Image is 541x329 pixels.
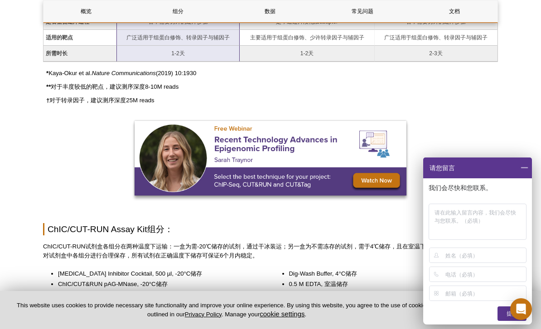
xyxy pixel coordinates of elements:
[445,286,525,300] input: 邮箱（必填）
[58,269,258,278] li: [MEDICAL_DATA] Inhibitor Cocktail, 500 µl, -20°C储存
[240,30,375,46] td: 主要适用于组蛋白修饰、少许转录因子与辅因子
[375,30,498,46] td: 广泛适用于组蛋白修饰、转录因子与辅因子
[135,121,406,198] a: Free Webinar Comparing ChIP, CUT&Tag and CUT&RUN
[185,311,222,318] a: Privacy Policy
[43,242,498,260] p: ChIC/CUT-RUN试剂盒各组分在两种温度下运输：一盒为需-20℃储存的试剂，通过干冰装运；另一盒为不需冻存的试剂，需于4℃储存，且在室温下运输。请依据试剂盒说明书对试剂盒中各组分进行合理保...
[43,223,498,235] h2: ChIC/CUT-RUN Assay Kit组分：
[289,269,489,278] li: Dig-Wash Buffer, 4°C储存
[58,290,258,299] li: Glycogen 20 mg/ml, -20°C储存
[46,69,498,78] p: Kaya-Okur et al. (2019) 10:1930
[46,82,498,91] p: 对于丰度较低的靶点，建议测序深度8-10M reads
[445,267,525,281] input: 电话（必填）
[375,46,498,62] td: 2-3天
[46,50,68,57] strong: 所需时长
[260,310,304,318] button: cookie settings
[289,280,489,289] li: 0.5 M EDTA, 室温储存
[429,184,528,192] p: 我们会尽快和您联系。
[43,0,129,22] a: 概览
[14,301,439,319] p: This website uses cookies to provide necessary site functionality and improve your online experie...
[117,30,240,46] td: 广泛适用于组蛋白修饰、转录因子与辅因子
[289,290,489,299] li: DNA Purification Wash Buffer, 室温储存
[510,298,532,320] div: Open Intercom Messenger
[412,0,497,22] a: 文档
[135,121,406,195] img: Free Webinar
[46,97,49,104] strong: †
[46,19,89,25] strong: 是否整合建库过程
[46,96,498,105] p: 对于转录因子，建议测序深度25M reads
[117,46,240,62] td: 1-2天
[46,34,73,41] strong: 适用的靶点
[429,157,455,178] span: 请您留言
[92,70,155,76] em: Nature Communications
[445,248,525,262] input: 姓名（必填）
[227,0,313,22] a: 数据
[498,306,527,321] div: 提交
[58,280,258,289] li: ChIC/CUT&RUN pAG-MNase, -20°C储存
[240,46,375,62] td: 1-2天
[135,0,221,22] a: 组分
[320,0,405,22] a: 常见问题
